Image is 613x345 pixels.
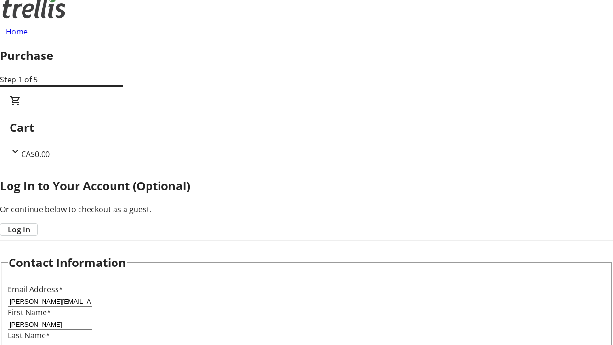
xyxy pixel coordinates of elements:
[10,119,603,136] h2: Cart
[9,254,126,271] h2: Contact Information
[8,307,51,318] label: First Name*
[21,149,50,160] span: CA$0.00
[8,330,50,341] label: Last Name*
[8,224,30,235] span: Log In
[8,284,63,295] label: Email Address*
[10,95,603,160] div: CartCA$0.00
